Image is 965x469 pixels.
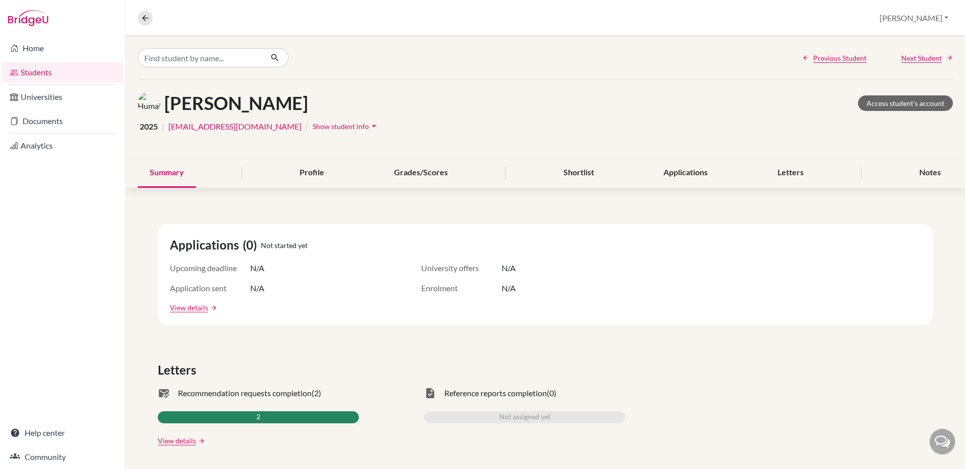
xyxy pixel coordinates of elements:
button: Show student infoarrow_drop_down [312,119,379,134]
a: View details [170,302,208,313]
a: Access student's account [858,95,953,111]
span: Not assigned yet [499,411,550,423]
span: Not started yet [261,240,308,251]
button: [PERSON_NAME] [875,9,953,28]
a: Home [2,38,123,58]
h1: [PERSON_NAME] [164,92,308,114]
span: University offers [421,262,502,274]
span: Previous Student [813,53,866,63]
div: Shortlist [551,158,606,188]
span: | [162,121,164,133]
div: Grades/Scores [382,158,460,188]
span: | [306,121,308,133]
div: Summary [138,158,196,188]
span: Help [23,7,44,16]
span: (0) [547,387,556,399]
a: Help center [2,423,123,443]
a: Students [2,62,123,82]
img: Bridge-U [8,10,48,26]
input: Find student by name... [138,48,262,67]
span: Show student info [313,122,369,131]
span: 2025 [140,121,158,133]
a: Documents [2,111,123,131]
div: Letters [765,158,816,188]
span: Letters [158,361,200,379]
span: Enrolment [421,282,502,294]
span: Reference reports completion [444,387,547,399]
div: Profile [287,158,336,188]
i: arrow_drop_down [369,121,379,131]
a: [EMAIL_ADDRESS][DOMAIN_NAME] [168,121,302,133]
span: Recommendation requests completion [178,387,312,399]
span: N/A [250,282,264,294]
div: Notes [907,158,953,188]
span: Upcoming deadline [170,262,250,274]
span: (2) [312,387,321,399]
div: Applications [651,158,720,188]
span: task [424,387,436,399]
a: Previous Student [802,53,866,63]
a: View details [158,435,196,446]
a: Analytics [2,136,123,156]
span: N/A [502,262,516,274]
span: N/A [502,282,516,294]
a: Community [2,447,123,467]
img: Humaira Karim's avatar [138,92,160,114]
span: mark_email_read [158,387,170,399]
span: (0) [243,236,261,254]
a: Next Student [901,53,953,63]
a: arrow_forward [196,437,205,444]
span: Application sent [170,282,250,294]
span: Applications [170,236,243,254]
span: 2 [256,411,260,423]
span: N/A [250,262,264,274]
a: Universities [2,87,123,107]
span: Next Student [901,53,942,63]
a: arrow_forward [208,304,217,311]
